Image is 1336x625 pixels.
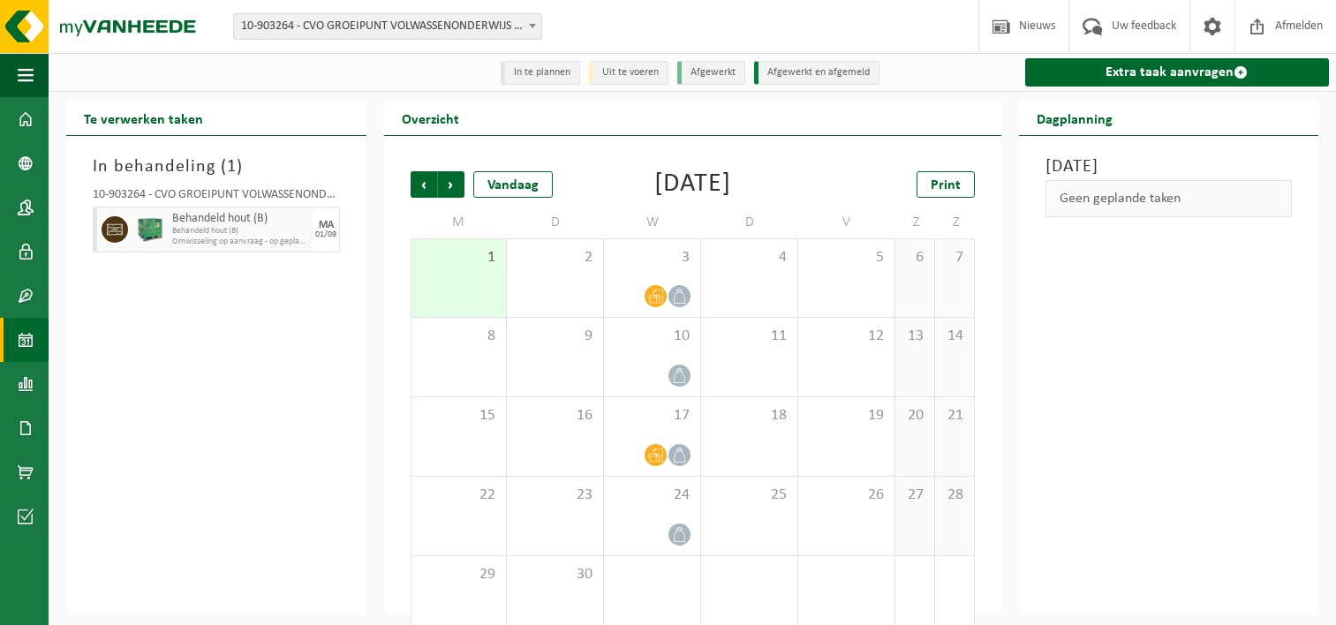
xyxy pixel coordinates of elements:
span: 25 [710,486,789,505]
span: 1 [420,248,498,267]
img: PB-HB-1400-HPE-GN-01 [137,216,163,243]
span: 9 [516,327,594,346]
span: 8 [420,327,498,346]
span: 6 [904,248,925,267]
span: 15 [420,406,498,425]
span: 4 [710,248,789,267]
span: 3 [613,248,691,267]
span: 13 [904,327,925,346]
span: 20 [904,406,925,425]
span: Volgende [438,171,464,198]
span: 21 [944,406,965,425]
a: Print [917,171,975,198]
li: In te plannen [501,61,580,85]
h2: Te verwerken taken [66,101,221,135]
div: Geen geplande taken [1045,180,1293,217]
span: 18 [710,406,789,425]
span: 1 [227,158,237,176]
span: Behandeld hout (B) [172,226,309,237]
div: 10-903264 - CVO GROEIPUNT VOLWASSENONDERWIJS - LOKEREN [93,189,340,207]
td: W [604,207,701,238]
span: 17 [613,406,691,425]
h3: [DATE] [1045,154,1293,180]
span: 10 [613,327,691,346]
span: 10-903264 - CVO GROEIPUNT VOLWASSENONDERWIJS - LOKEREN [234,14,541,39]
td: Z [935,207,975,238]
li: Uit te voeren [589,61,668,85]
span: 28 [944,486,965,505]
div: [DATE] [654,171,731,198]
div: 01/09 [315,230,336,239]
a: Extra taak aanvragen [1025,58,1330,87]
td: M [411,207,508,238]
span: 19 [807,406,886,425]
span: 5 [807,248,886,267]
span: 14 [944,327,965,346]
span: Behandeld hout (B) [172,212,309,226]
span: 29 [420,565,498,584]
span: 7 [944,248,965,267]
span: Print [931,178,961,192]
span: 23 [516,486,594,505]
span: 11 [710,327,789,346]
h2: Overzicht [384,101,477,135]
span: 26 [807,486,886,505]
td: Z [895,207,935,238]
span: 10-903264 - CVO GROEIPUNT VOLWASSENONDERWIJS - LOKEREN [233,13,542,40]
span: Omwisseling op aanvraag - op geplande route (incl. verwerking) [172,237,309,247]
span: 27 [904,486,925,505]
h3: In behandeling ( ) [93,154,340,180]
span: 12 [807,327,886,346]
h2: Dagplanning [1019,101,1130,135]
span: 24 [613,486,691,505]
span: 30 [516,565,594,584]
li: Afgewerkt en afgemeld [754,61,879,85]
div: MA [319,220,334,230]
span: 16 [516,406,594,425]
span: Vorige [411,171,437,198]
td: V [798,207,895,238]
td: D [701,207,798,238]
span: 22 [420,486,498,505]
div: Vandaag [473,171,553,198]
span: 2 [516,248,594,267]
td: D [507,207,604,238]
li: Afgewerkt [677,61,745,85]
